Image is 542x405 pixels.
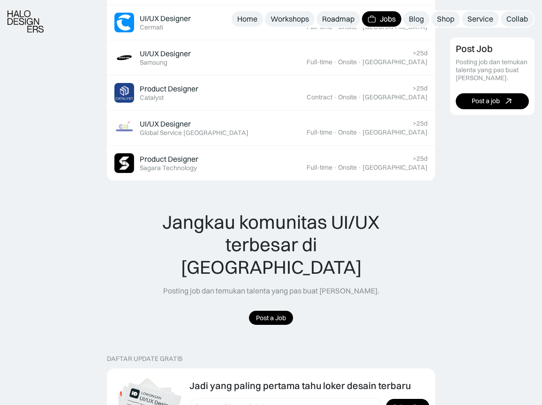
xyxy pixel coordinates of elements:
div: Full-time [307,58,332,66]
div: · [358,23,361,31]
div: Full-time [307,128,332,136]
a: Workshops [265,11,315,27]
div: >25d [413,120,428,127]
div: UI/UX Designer [140,119,191,129]
div: Jangkau komunitas UI/UX terbesar di [GEOGRAPHIC_DATA] [143,211,399,278]
div: DAFTAR UPDATE GRATIS [107,355,182,363]
div: Cermati [140,23,163,31]
a: Blog [403,11,429,27]
a: Job ImageUI/UX DesignerCermati>25dFull-time·Onsite·[GEOGRAPHIC_DATA] [107,5,435,40]
div: Posting job dan temukan talenta yang pas buat [PERSON_NAME]. [163,286,379,296]
div: >25d [413,155,428,163]
a: Service [462,11,499,27]
img: Job Image [114,118,134,138]
div: Posting job dan temukan talenta yang pas buat [PERSON_NAME]. [456,58,529,82]
a: Job ImageUI/UX DesignerSamsung>25dFull-time·Onsite·[GEOGRAPHIC_DATA] [107,40,435,75]
div: UI/UX Designer [140,49,191,59]
div: Workshops [271,14,309,24]
div: UI/UX Designer [140,14,191,23]
div: Full-time [307,164,332,172]
div: Onsite [338,23,357,31]
div: Post Job [456,43,493,54]
div: Samsung [140,59,167,67]
img: Job Image [114,48,134,67]
div: Shop [437,14,454,24]
div: [GEOGRAPHIC_DATA] [362,23,428,31]
a: Roadmap [316,11,360,27]
img: Job Image [114,83,134,103]
div: >25d [413,49,428,57]
div: Post a job [472,97,500,105]
div: · [333,164,337,172]
div: Onsite [338,93,357,101]
div: [GEOGRAPHIC_DATA] [362,164,428,172]
div: · [333,93,337,101]
div: Onsite [338,58,357,66]
div: · [358,164,361,172]
div: Service [467,14,493,24]
a: Post a job [456,93,529,109]
img: Job Image [114,153,134,173]
div: Post a Job [256,314,286,322]
div: · [358,128,361,136]
div: · [358,93,361,101]
div: · [358,58,361,66]
div: Product Designer [140,84,198,94]
div: Contract [307,93,332,101]
div: Blog [409,14,424,24]
div: Jobs [380,14,396,24]
div: >25d [413,84,428,92]
div: [GEOGRAPHIC_DATA] [362,93,428,101]
div: Product Designer [140,154,198,164]
div: Sagara Technology [140,164,197,172]
div: Onsite [338,128,357,136]
a: Home [232,11,263,27]
div: Global Service [GEOGRAPHIC_DATA] [140,129,248,137]
div: · [333,23,337,31]
a: Job ImageProduct DesignerCatalyst>25dContract·Onsite·[GEOGRAPHIC_DATA] [107,75,435,111]
div: Home [237,14,257,24]
div: Jadi yang paling pertama tahu loker desain terbaru [189,380,411,391]
div: [GEOGRAPHIC_DATA] [362,58,428,66]
a: Job ImageUI/UX DesignerGlobal Service [GEOGRAPHIC_DATA]>25dFull-time·Onsite·[GEOGRAPHIC_DATA] [107,111,435,146]
a: Job ImageProduct DesignerSagara Technology>25dFull-time·Onsite·[GEOGRAPHIC_DATA] [107,146,435,181]
div: · [333,128,337,136]
a: Shop [431,11,460,27]
div: Roadmap [322,14,354,24]
div: · [333,58,337,66]
div: Full-time [307,23,332,31]
img: Job Image [114,13,134,32]
div: Catalyst [140,94,164,102]
a: Post a Job [249,311,293,325]
div: [GEOGRAPHIC_DATA] [362,128,428,136]
div: Collab [506,14,528,24]
div: Onsite [338,164,357,172]
a: Jobs [362,11,401,27]
a: Collab [501,11,534,27]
